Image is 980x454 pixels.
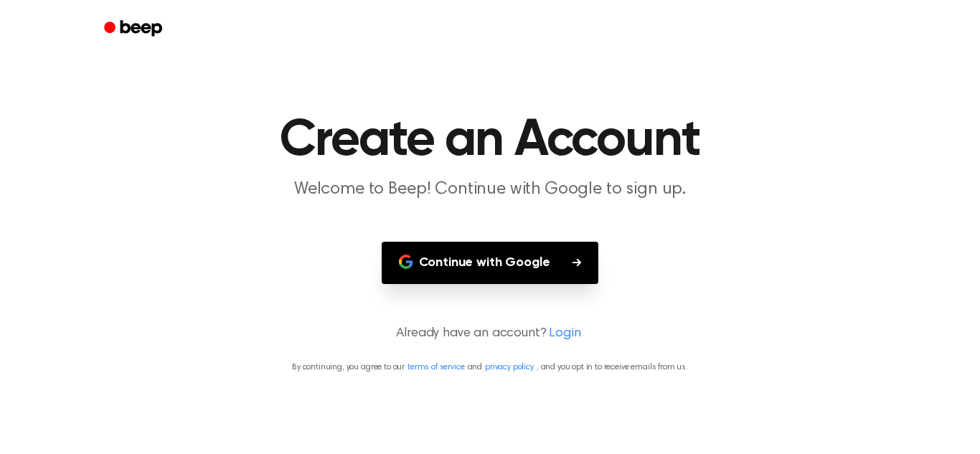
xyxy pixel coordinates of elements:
[17,361,963,374] p: By continuing, you agree to our and , and you opt in to receive emails from us.
[215,178,765,202] p: Welcome to Beep! Continue with Google to sign up.
[17,324,963,344] p: Already have an account?
[549,324,580,344] a: Login
[123,115,857,166] h1: Create an Account
[382,242,599,284] button: Continue with Google
[485,363,534,372] a: privacy policy
[94,15,175,43] a: Beep
[407,363,464,372] a: terms of service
